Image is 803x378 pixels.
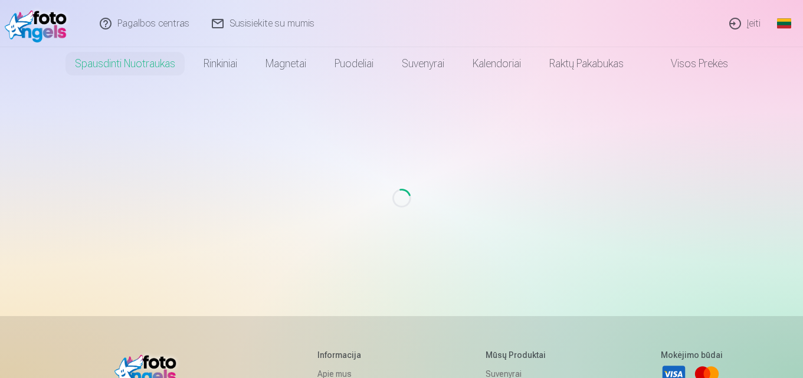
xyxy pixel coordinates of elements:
[661,349,723,361] h5: Mokėjimo būdai
[486,349,571,361] h5: Mūsų produktai
[251,47,320,80] a: Magnetai
[638,47,742,80] a: Visos prekės
[189,47,251,80] a: Rinkiniai
[388,47,458,80] a: Suvenyrai
[535,47,638,80] a: Raktų pakabukas
[61,47,189,80] a: Spausdinti nuotraukas
[317,349,396,361] h5: Informacija
[458,47,535,80] a: Kalendoriai
[5,5,73,42] img: /fa5
[320,47,388,80] a: Puodeliai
